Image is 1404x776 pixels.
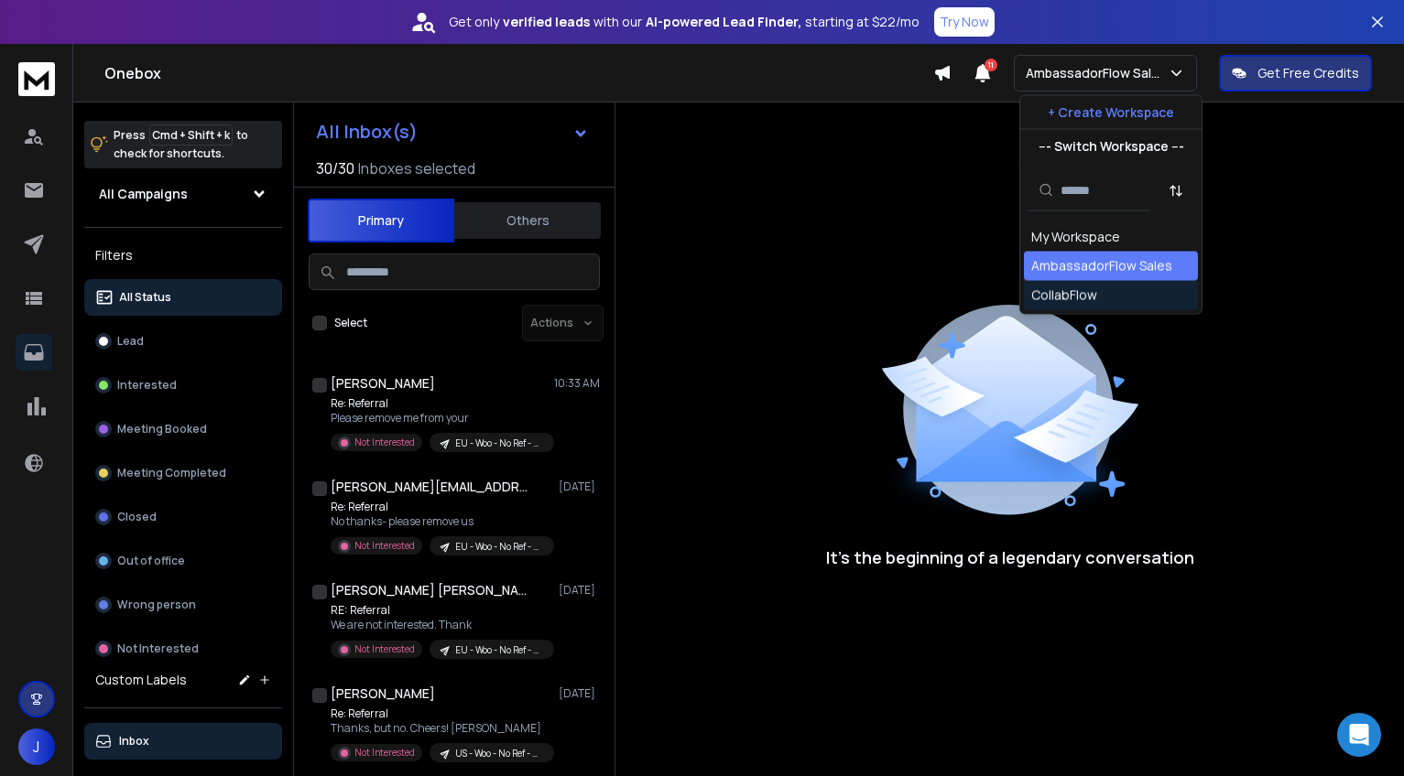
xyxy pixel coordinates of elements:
button: Out of office [84,543,282,579]
button: Sort by Sort A-Z [1158,172,1194,209]
p: [DATE] [559,686,600,701]
p: RE: Referral [331,603,550,618]
button: Closed [84,499,282,535]
label: Select [334,316,367,330]
p: US - Woo - No Ref - CMO + Founders [455,747,543,760]
div: My Workspace [1031,228,1120,246]
button: All Campaigns [84,176,282,212]
button: Try Now [934,7,995,37]
h3: Custom Labels [95,671,187,689]
p: EU - Woo - No Ref - CMO + Founders [455,436,543,450]
p: + Create Workspace [1048,103,1174,122]
p: AmbassadorFlow Sales [1026,64,1168,82]
h3: Inboxes selected [358,157,475,179]
p: Lead [117,334,144,349]
button: Meeting Booked [84,411,282,447]
p: 10:33 AM [554,376,600,391]
p: Press to check for shortcuts. [114,126,248,163]
strong: verified leads [503,13,590,31]
button: Inbox [84,723,282,760]
button: Primary [308,199,454,242]
p: All Status [119,290,171,305]
p: EU - Woo - No Ref - CMO + Founders [455,643,543,657]
button: Get Free Credits [1219,55,1372,92]
p: Inbox [119,734,149,749]
p: EU - Woo - No Ref - CMO + Founders [455,540,543,554]
span: 30 / 30 [316,157,354,179]
h1: All Campaigns [99,185,188,203]
button: Wrong person [84,587,282,623]
h1: [PERSON_NAME][EMAIL_ADDRESS][DOMAIN_NAME] [331,478,532,496]
p: Not Interested [117,641,199,656]
p: Please remove me from your [331,411,550,426]
p: Closed [117,510,157,524]
p: Interested [117,378,177,393]
p: Out of office [117,554,185,568]
p: Re: Referral [331,396,550,411]
h1: [PERSON_NAME] [PERSON_NAME] [331,581,532,599]
p: Re: Referral [331,500,550,514]
p: Get Free Credits [1257,64,1359,82]
p: No thanks- please remove us [331,514,550,529]
button: + Create Workspace [1020,96,1202,129]
span: Cmd + Shift + k [149,124,233,145]
button: J [18,728,55,765]
p: [DATE] [559,583,600,598]
p: Not Interested [354,436,415,449]
h1: All Inbox(s) [316,123,418,141]
p: [DATE] [559,480,600,494]
h1: [PERSON_NAME] [331,374,435,393]
p: We are not interested. Thank [331,618,550,632]
h1: [PERSON_NAME] [331,684,435,703]
span: 11 [985,59,997,71]
p: Not Interested [354,539,415,553]
h1: Onebox [104,62,933,84]
div: CollabFlow [1031,286,1097,305]
p: Thanks, but no. Cheers! [PERSON_NAME] [331,721,550,736]
button: Not Interested [84,630,282,667]
img: logo [18,62,55,96]
div: AmbassadorFlow Sales [1031,257,1172,275]
p: --- Switch Workspace --- [1039,137,1184,156]
p: Try Now [940,13,989,31]
p: Meeting Completed [117,466,226,480]
button: Lead [84,323,282,360]
p: Re: Referral [331,706,550,721]
button: All Status [84,279,282,316]
p: It’s the beginning of a legendary conversation [826,544,1194,570]
p: Not Interested [354,642,415,656]
strong: AI-powered Lead Finder, [646,13,801,31]
p: Not Interested [354,746,415,760]
button: Meeting Completed [84,455,282,491]
p: Meeting Booked [117,422,207,436]
p: Get only with our starting at $22/mo [449,13,920,31]
div: Open Intercom Messenger [1337,713,1381,757]
button: Others [454,200,601,241]
h3: Filters [84,242,282,268]
p: Wrong person [117,598,196,612]
button: All Inbox(s) [301,113,604,150]
button: Interested [84,367,282,404]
